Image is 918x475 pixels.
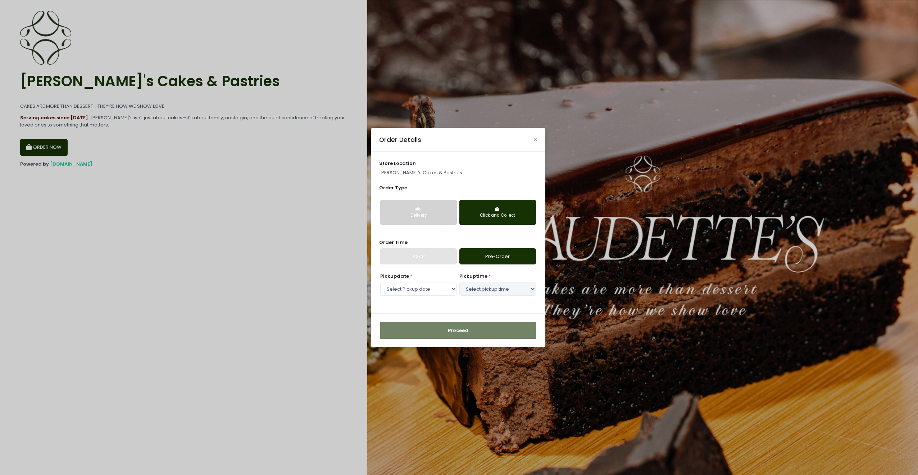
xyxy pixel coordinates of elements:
span: Order Type [379,184,407,191]
span: Order Time [379,239,408,246]
button: Proceed [380,322,536,339]
span: store location [379,160,416,167]
div: Delivery [385,212,452,219]
div: Click and Collect [464,212,531,219]
span: Pickup date [380,273,409,280]
a: Pre-Order [459,248,536,265]
div: Order Details [379,135,421,144]
p: [PERSON_NAME]’s Cakes & Pastries [379,169,537,176]
button: Close [533,138,537,141]
button: Delivery [380,200,457,225]
button: Click and Collect [459,200,536,225]
span: pickup time [459,273,487,280]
